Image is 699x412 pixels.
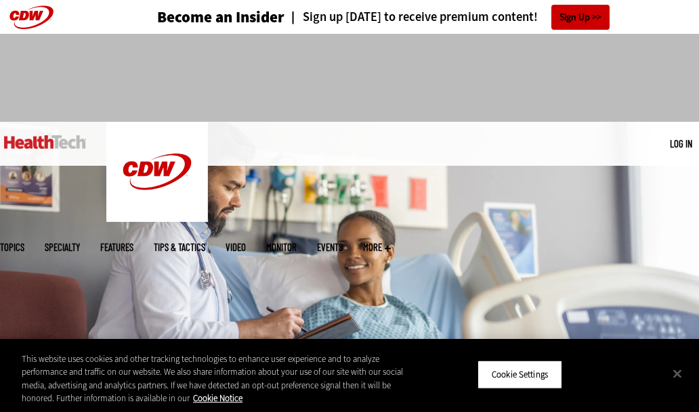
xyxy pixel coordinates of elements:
a: More information about your privacy [193,392,242,404]
a: MonITor [266,242,297,252]
a: CDW [106,211,208,225]
a: Log in [670,137,692,150]
img: Home [106,122,208,222]
button: Close [662,359,692,388]
a: Features [100,242,133,252]
iframe: advertisement [103,47,596,108]
a: Events [317,242,343,252]
button: Cookie Settings [478,361,562,389]
img: Home [4,135,86,149]
a: Sign Up [551,5,610,30]
a: Video [226,242,246,252]
span: Specialty [45,242,80,252]
div: User menu [670,137,692,151]
a: Tips & Tactics [154,242,205,252]
span: More [363,242,391,252]
a: Sign up [DATE] to receive premium content! [284,11,538,24]
a: Become an Insider [157,9,284,25]
div: This website uses cookies and other tracking technologies to enhance user experience and to analy... [22,352,419,405]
